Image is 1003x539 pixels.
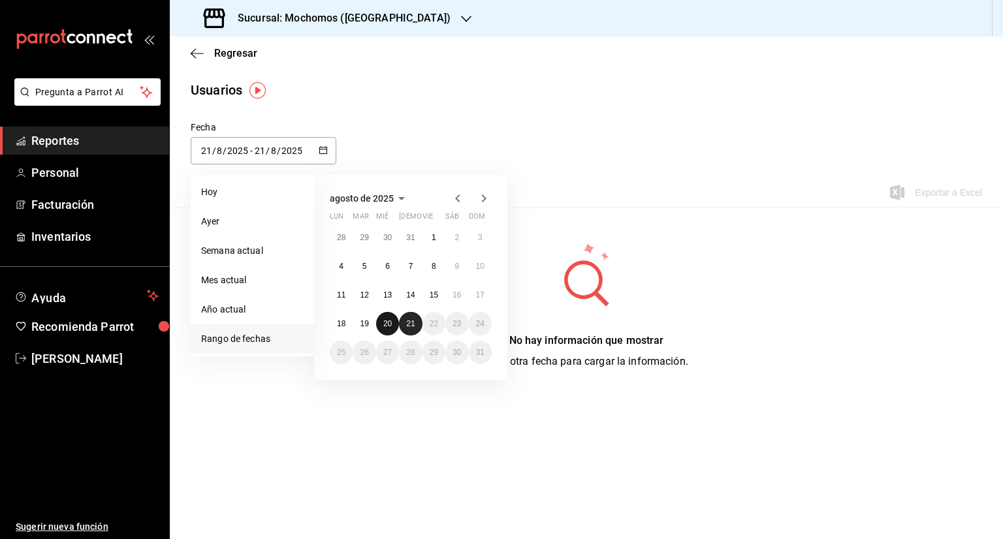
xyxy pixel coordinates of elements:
[191,47,257,59] button: Regresar
[337,233,345,242] abbr: 28 de julio de 2025
[330,193,394,204] span: agosto de 2025
[362,262,367,271] abbr: 5 de agosto de 2025
[31,196,159,213] span: Facturación
[337,348,345,357] abbr: 25 de agosto de 2025
[409,262,413,271] abbr: 7 de agosto de 2025
[385,262,390,271] abbr: 6 de agosto de 2025
[191,324,314,354] li: Rango de fechas
[430,319,438,328] abbr: 22 de agosto de 2025
[406,348,415,357] abbr: 28 de agosto de 2025
[9,95,161,108] a: Pregunta a Parrot AI
[476,262,485,271] abbr: 10 de agosto de 2025
[478,233,483,242] abbr: 3 de agosto de 2025
[406,233,415,242] abbr: 31 de julio de 2025
[270,146,277,156] input: Month
[227,10,451,26] h3: Sucursal: Mochomos ([GEOGRAPHIC_DATA])
[254,146,266,156] input: Day
[432,233,436,242] abbr: 1 de agosto de 2025
[191,121,336,134] div: Fecha
[214,47,257,59] span: Regresar
[31,288,142,303] span: Ayuda
[376,212,389,226] abbr: miércoles
[227,146,249,156] input: Year
[399,212,476,226] abbr: jueves
[281,146,303,156] input: Year
[337,290,345,300] abbr: 11 de agosto de 2025
[212,146,216,156] span: /
[399,341,422,364] button: 28 de agosto de 2025
[430,290,438,300] abbr: 15 de agosto de 2025
[16,520,159,534] span: Sugerir nueva función
[469,254,492,278] button: 10 de agosto de 2025
[406,290,415,300] abbr: 14 de agosto de 2025
[485,355,688,367] span: Elige otra fecha para cargar la información.
[454,262,459,271] abbr: 9 de agosto de 2025
[360,348,368,357] abbr: 26 de agosto de 2025
[31,164,159,181] span: Personal
[191,295,314,324] li: Año actual
[422,226,445,249] button: 1 de agosto de 2025
[330,283,353,307] button: 11 de agosto de 2025
[31,132,159,149] span: Reportes
[383,290,392,300] abbr: 13 de agosto de 2025
[422,283,445,307] button: 15 de agosto de 2025
[422,312,445,335] button: 22 de agosto de 2025
[216,146,223,156] input: Month
[191,177,314,207] li: Hoy
[485,333,688,348] div: No hay información que mostrar
[31,350,159,367] span: [PERSON_NAME]
[383,319,392,328] abbr: 20 de agosto de 2025
[376,341,399,364] button: 27 de agosto de 2025
[453,348,461,357] abbr: 30 de agosto de 2025
[476,348,485,357] abbr: 31 de agosto de 2025
[191,266,314,295] li: Mes actual
[469,212,485,226] abbr: domingo
[353,254,375,278] button: 5 de agosto de 2025
[277,146,281,156] span: /
[430,348,438,357] abbr: 29 de agosto de 2025
[469,226,492,249] button: 3 de agosto de 2025
[453,319,461,328] abbr: 23 de agosto de 2025
[469,283,492,307] button: 17 de agosto de 2025
[399,312,422,335] button: 21 de agosto de 2025
[445,254,468,278] button: 9 de agosto de 2025
[360,233,368,242] abbr: 29 de julio de 2025
[191,236,314,266] li: Semana actual
[445,212,459,226] abbr: sábado
[200,146,212,156] input: Day
[330,254,353,278] button: 4 de agosto de 2025
[476,319,485,328] abbr: 24 de agosto de 2025
[445,341,468,364] button: 30 de agosto de 2025
[383,233,392,242] abbr: 30 de julio de 2025
[250,146,253,156] span: -
[406,319,415,328] abbr: 21 de agosto de 2025
[266,146,270,156] span: /
[249,82,266,99] img: Tooltip marker
[360,290,368,300] abbr: 12 de agosto de 2025
[422,341,445,364] button: 29 de agosto de 2025
[330,191,409,206] button: agosto de 2025
[31,228,159,245] span: Inventarios
[376,254,399,278] button: 6 de agosto de 2025
[191,207,314,236] li: Ayer
[360,319,368,328] abbr: 19 de agosto de 2025
[399,226,422,249] button: 31 de julio de 2025
[330,226,353,249] button: 28 de julio de 2025
[376,226,399,249] button: 30 de julio de 2025
[330,212,343,226] abbr: lunes
[144,34,154,44] button: open_drawer_menu
[454,233,459,242] abbr: 2 de agosto de 2025
[445,226,468,249] button: 2 de agosto de 2025
[469,341,492,364] button: 31 de agosto de 2025
[422,212,433,226] abbr: viernes
[353,226,375,249] button: 29 de julio de 2025
[399,283,422,307] button: 14 de agosto de 2025
[445,312,468,335] button: 23 de agosto de 2025
[376,283,399,307] button: 13 de agosto de 2025
[399,254,422,278] button: 7 de agosto de 2025
[422,254,445,278] button: 8 de agosto de 2025
[432,262,436,271] abbr: 8 de agosto de 2025
[330,312,353,335] button: 18 de agosto de 2025
[339,262,343,271] abbr: 4 de agosto de 2025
